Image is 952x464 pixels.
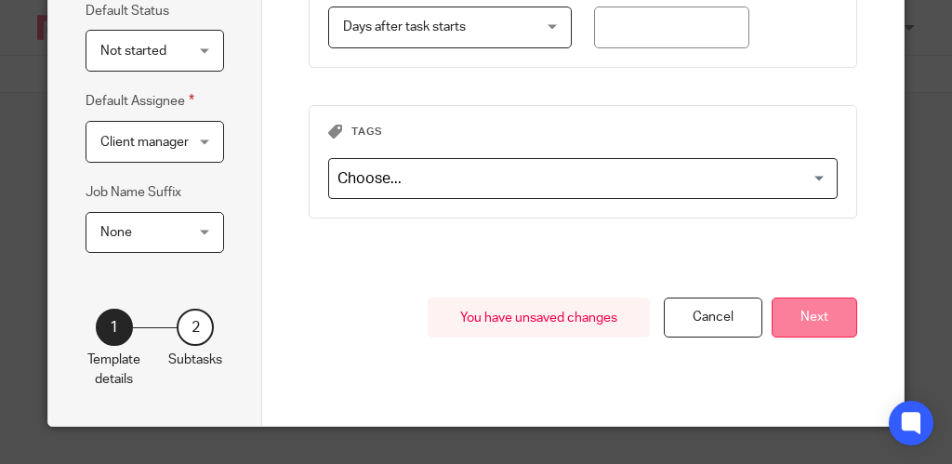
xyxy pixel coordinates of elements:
[168,351,222,369] p: Subtasks
[328,158,838,200] div: Search for option
[328,125,838,139] h3: Tags
[100,45,166,58] span: Not started
[772,298,857,338] button: Next
[86,183,181,202] label: Job Name Suffix
[343,20,466,33] span: Days after task starts
[96,309,133,346] div: 1
[664,298,762,338] div: Cancel
[86,2,169,20] label: Default Status
[177,309,214,346] div: 2
[100,226,132,239] span: None
[331,163,826,195] input: Search for option
[428,298,650,338] div: You have unsaved changes
[86,90,194,112] label: Default Assignee
[100,136,189,149] span: Client manager
[87,351,140,389] p: Template details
